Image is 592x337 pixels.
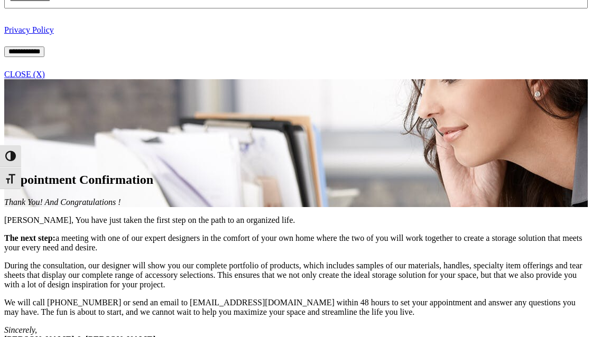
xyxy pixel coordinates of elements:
p: a meeting with one of our expert designers in the comfort of your own home where the two of you w... [4,233,588,252]
strong: The next step: [4,233,55,242]
a: CLOSE (X) [4,70,45,79]
p: We will call [PHONE_NUMBER] or send an email to [EMAIL_ADDRESS][DOMAIN_NAME] within 48 hours to s... [4,298,588,317]
em: Sincerely, [4,325,37,334]
h1: Appointment Confirmation [4,173,588,187]
span: [PERSON_NAME], You have just taken the first step on the path to an organized life. [4,216,295,224]
p: During the consultation, our designer will show you our complete portfolio of products, which inc... [4,261,588,289]
em: Thank You! And Congratulations ! [4,198,121,207]
a: Privacy Policy [4,25,54,34]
